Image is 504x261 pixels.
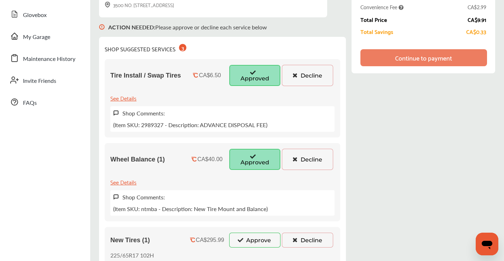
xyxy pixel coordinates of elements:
div: CA$40.00 [197,156,222,163]
img: svg+xml;base64,PHN2ZyB3aWR0aD0iMTYiIGhlaWdodD0iMTciIHZpZXdCb3g9IjAgMCAxNiAxNyIgZmlsbD0ibm9uZSIgeG... [105,2,110,8]
a: FAQs [6,93,83,111]
img: svg+xml;base64,PHN2ZyB3aWR0aD0iMTYiIGhlaWdodD0iMTciIHZpZXdCb3g9IjAgMCAxNiAxNyIgZmlsbD0ibm9uZSIgeG... [113,194,119,200]
p: (Item SKU: ntmba - Description: New Tire Mount and Balance) [113,205,268,213]
div: See Details [110,177,137,187]
span: Convenience Fee [360,4,404,11]
div: Continue to payment [395,54,452,61]
a: Glovebox [6,5,83,23]
div: Total Savings [360,28,393,35]
div: CA$2.99 [468,4,486,11]
img: svg+xml;base64,PHN2ZyB3aWR0aD0iMTYiIGhlaWdodD0iMTciIHZpZXdCb3g9IjAgMCAxNiAxNyIgZmlsbD0ibm9uZSIgeG... [99,17,105,37]
span: Wheel Balance (1) [110,156,165,163]
div: 3500 NO. [STREET_ADDRESS] [105,1,174,9]
a: Maintenance History [6,49,83,67]
span: Tire Install / Swap Tires [110,72,181,79]
button: Decline [282,233,333,248]
div: CA$295.99 [196,237,224,243]
p: (Item SKU: 2989327 - Description: ADVANCE DISPOSAL FEE) [113,121,267,129]
iframe: Button to launch messaging window [476,233,498,255]
div: CA$0.33 [466,28,486,35]
div: SHOP SUGGESTED SERVICES [105,42,186,53]
a: Invite Friends [6,71,83,89]
button: Approve [229,233,280,248]
p: 225/65R17 102H [110,251,266,259]
button: Approved [229,65,280,86]
div: 3 [179,44,186,51]
div: CA$9.91 [468,16,486,23]
span: FAQs [23,98,37,108]
img: svg+xml;base64,PHN2ZyB3aWR0aD0iMTYiIGhlaWdodD0iMTciIHZpZXdCb3g9IjAgMCAxNiAxNyIgZmlsbD0ibm9uZSIgeG... [113,110,119,116]
span: New Tires (1) [110,237,150,244]
label: Shop Comments: [122,109,165,117]
button: Decline [282,65,333,86]
div: See Details [110,93,137,103]
button: Decline [282,149,333,170]
button: Approved [229,149,280,170]
span: My Garage [23,33,50,42]
span: Maintenance History [23,55,75,64]
span: Glovebox [23,11,47,20]
span: Invite Friends [23,76,56,86]
div: Total Price [360,16,387,23]
div: CA$6.50 [199,72,221,79]
p: Please approve or decline each service below [108,23,267,31]
a: My Garage [6,27,83,45]
b: ACTION NEEDED : [108,23,155,31]
label: Shop Comments: [122,193,165,201]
